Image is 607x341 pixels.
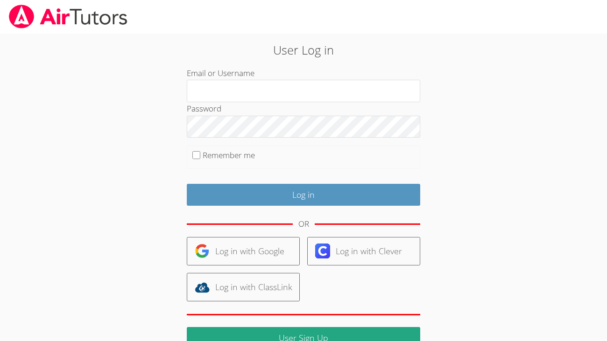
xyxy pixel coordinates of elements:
[187,273,300,301] a: Log in with ClassLink
[187,237,300,265] a: Log in with Google
[187,184,420,206] input: Log in
[140,41,467,59] h2: User Log in
[315,244,330,258] img: clever-logo-6eab21bc6e7a338710f1a6ff85c0baf02591cd810cc4098c63d3a4b26e2feb20.svg
[195,280,210,295] img: classlink-logo-d6bb404cc1216ec64c9a2012d9dc4662098be43eaf13dc465df04b49fa7ab582.svg
[203,150,255,160] label: Remember me
[187,103,221,114] label: Password
[8,5,128,28] img: airtutors_banner-c4298cdbf04f3fff15de1276eac7730deb9818008684d7c2e4769d2f7ddbe033.png
[195,244,210,258] img: google-logo-50288ca7cdecda66e5e0955fdab243c47b7ad437acaf1139b6f446037453330a.svg
[298,217,309,231] div: OR
[187,68,254,78] label: Email or Username
[307,237,420,265] a: Log in with Clever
